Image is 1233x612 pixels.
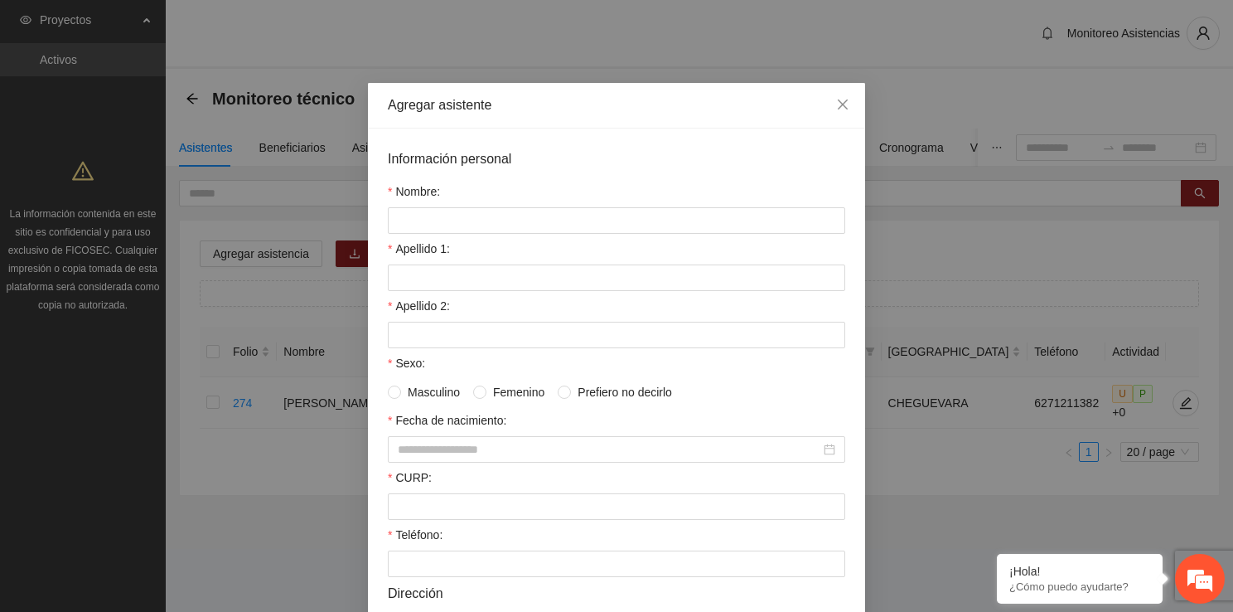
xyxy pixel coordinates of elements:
input: Teléfono: [388,551,845,577]
p: ¿Cómo puedo ayudarte? [1009,580,1150,593]
label: Apellido 1: [388,240,450,258]
span: close [836,98,849,111]
div: ¡Hola! [1009,565,1150,578]
div: Agregar asistente [388,96,845,114]
input: CURP: [388,493,845,520]
span: Dirección [388,583,443,604]
label: Fecha de nacimiento: [388,411,506,430]
input: Fecha de nacimiento: [398,440,820,459]
label: Apellido 2: [388,297,450,315]
label: CURP: [388,469,432,487]
label: Sexo: [388,354,425,372]
span: Femenino [486,383,551,401]
span: Información personal [388,148,511,169]
label: Teléfono: [388,526,442,544]
span: Prefiero no decirlo [571,383,679,401]
input: Apellido 2: [388,322,845,348]
label: Nombre: [388,182,440,201]
span: Masculino [401,383,467,401]
input: Apellido 1: [388,265,845,291]
button: Close [820,83,865,128]
input: Nombre: [388,207,845,234]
